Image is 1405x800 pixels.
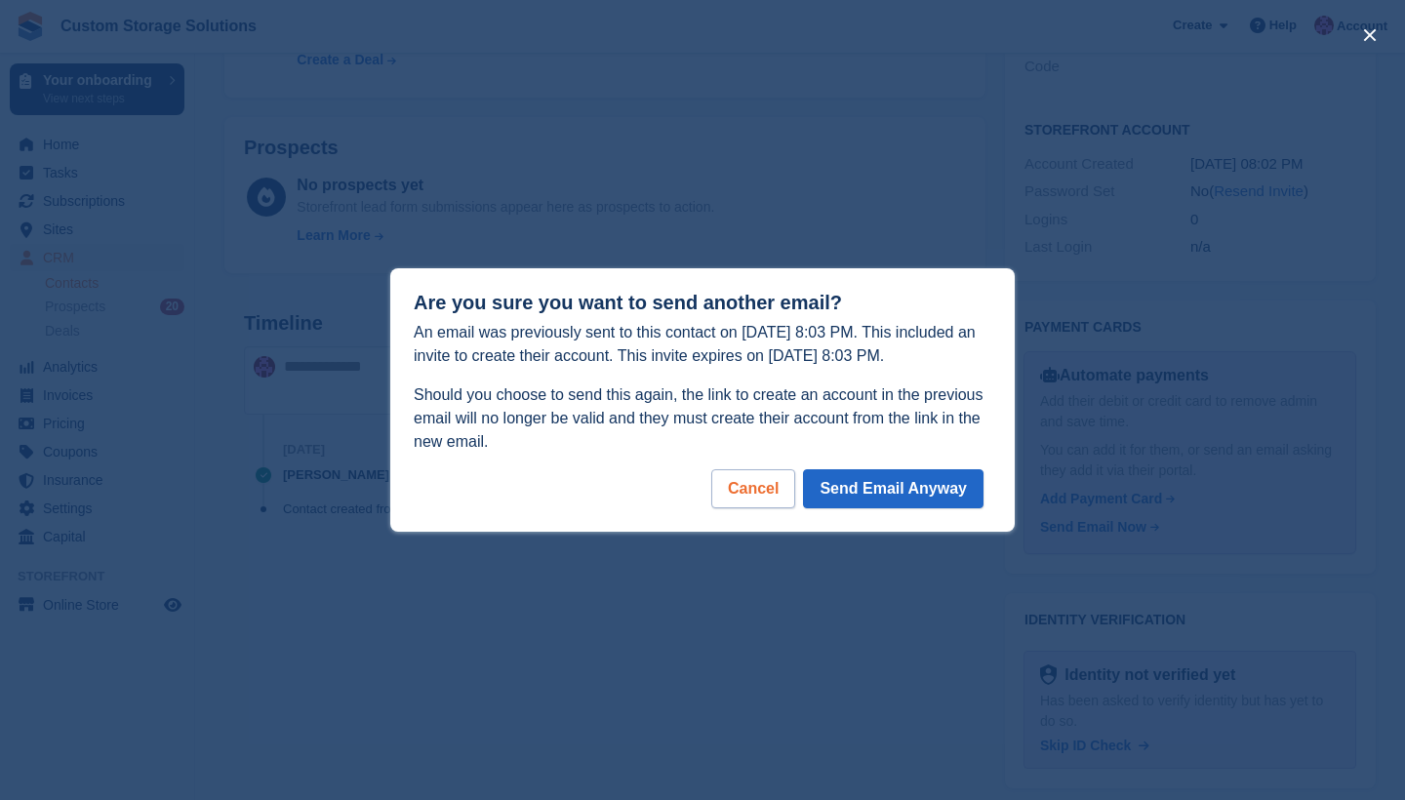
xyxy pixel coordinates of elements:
[414,383,991,454] p: Should you choose to send this again, the link to create an account in the previous email will no...
[711,469,795,508] div: Cancel
[414,321,991,368] p: An email was previously sent to this contact on [DATE] 8:03 PM. This included an invite to create...
[414,292,991,314] h1: Are you sure you want to send another email?
[803,469,983,508] button: Send Email Anyway
[1354,20,1385,51] button: close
